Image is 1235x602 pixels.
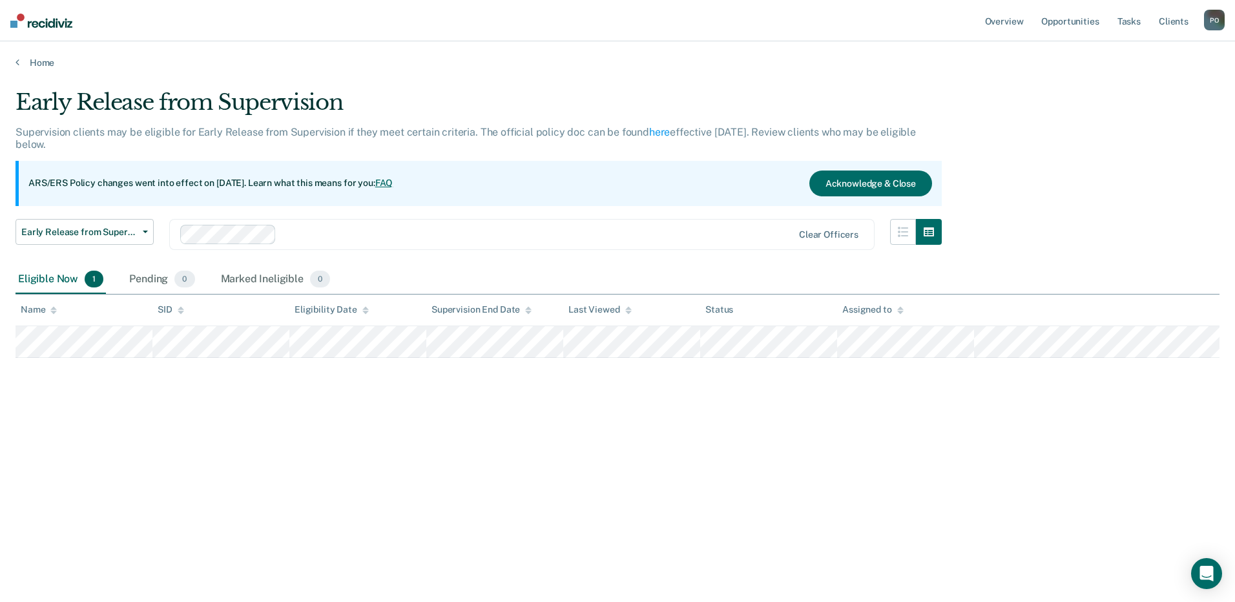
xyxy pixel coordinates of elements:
[568,304,631,315] div: Last Viewed
[158,304,184,315] div: SID
[218,265,333,294] div: Marked Ineligible0
[28,177,393,190] p: ARS/ERS Policy changes went into effect on [DATE]. Learn what this means for you:
[705,304,733,315] div: Status
[85,271,103,287] span: 1
[174,271,194,287] span: 0
[809,171,932,196] button: Acknowledge & Close
[431,304,532,315] div: Supervision End Date
[16,89,942,126] div: Early Release from Supervision
[799,229,858,240] div: Clear officers
[16,57,1219,68] a: Home
[1191,558,1222,589] div: Open Intercom Messenger
[16,126,916,150] p: Supervision clients may be eligible for Early Release from Supervision if they meet certain crite...
[16,219,154,245] button: Early Release from Supervision
[21,227,138,238] span: Early Release from Supervision
[127,265,197,294] div: Pending0
[21,304,57,315] div: Name
[295,304,369,315] div: Eligibility Date
[10,14,72,28] img: Recidiviz
[649,126,670,138] a: here
[1204,10,1225,30] div: P O
[1204,10,1225,30] button: PO
[375,178,393,188] a: FAQ
[310,271,330,287] span: 0
[16,265,106,294] div: Eligible Now1
[842,304,903,315] div: Assigned to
